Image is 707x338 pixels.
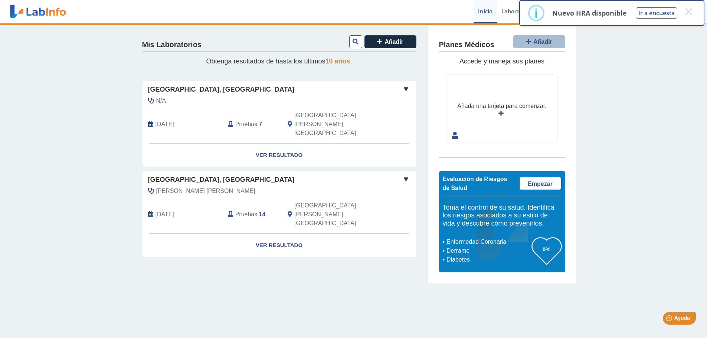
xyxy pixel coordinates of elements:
[445,255,532,264] li: Diabetes
[445,246,532,255] li: Derrame
[222,201,282,228] div: :
[222,111,282,138] div: :
[325,58,350,65] span: 10 años
[294,111,376,138] span: San Juan, PR
[148,85,295,95] span: [GEOGRAPHIC_DATA], [GEOGRAPHIC_DATA]
[148,175,295,185] span: [GEOGRAPHIC_DATA], [GEOGRAPHIC_DATA]
[143,144,416,167] a: Ver Resultado
[439,40,494,49] h4: Planes Médicos
[552,9,627,17] p: Nuevo HRA disponible
[641,309,699,330] iframe: Help widget launcher
[259,121,262,127] b: 7
[206,58,352,65] span: Obtenga resultados de hasta los últimos .
[682,5,695,18] button: Close this dialog
[528,181,553,187] span: Empezar
[459,58,544,65] span: Accede y maneja sus planes
[443,176,507,191] span: Evaluación de Riesgos de Salud
[235,210,257,219] span: Pruebas
[533,39,552,45] span: Añadir
[445,237,532,246] li: Enfermedad Coronaria
[156,96,166,105] span: N/A
[156,120,174,129] span: 2025-09-05
[384,39,403,45] span: Añadir
[142,40,202,49] h4: Mis Laboratorios
[294,201,376,228] span: San Juan, PR
[443,204,562,228] h5: Toma el control de su salud. Identifica los riesgos asociados a su estilo de vida y descubre cómo...
[143,234,416,257] a: Ver Resultado
[534,6,538,20] div: i
[156,187,255,196] span: Rivera Gautier, Gilberto
[532,245,562,254] h3: 0%
[156,210,174,219] span: 2025-02-21
[519,177,562,190] a: Empezar
[513,35,565,48] button: Añadir
[259,211,266,217] b: 14
[364,35,416,48] button: Añadir
[457,102,546,111] div: Añada una tarjeta para comenzar.
[235,120,257,129] span: Pruebas
[636,7,677,19] button: Ir a encuesta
